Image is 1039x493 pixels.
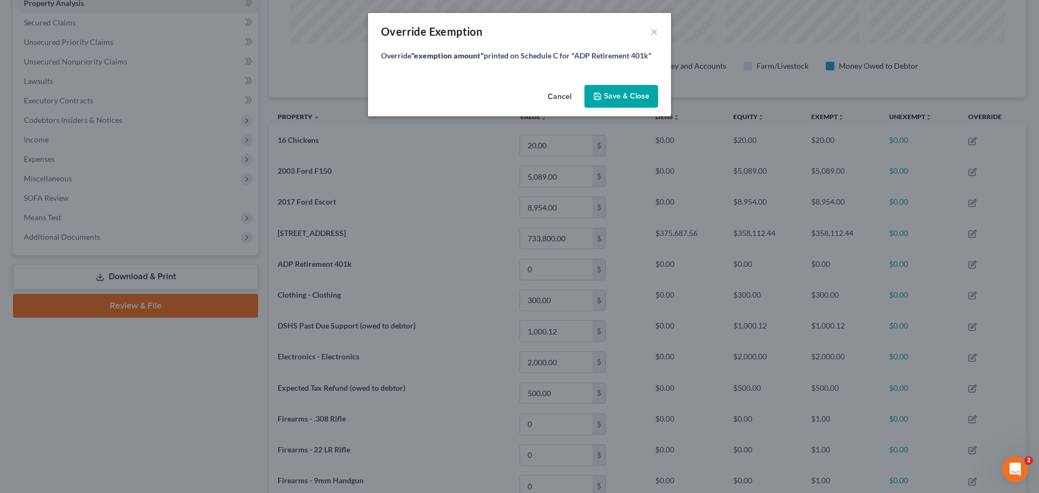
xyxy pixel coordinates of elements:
[381,50,652,61] label: Override printed on Schedule C for "ADP Retirement 401k"
[539,86,580,108] button: Cancel
[650,25,658,38] button: ×
[411,51,484,60] strong: "exemption amount"
[1002,456,1028,482] iframe: Intercom live chat
[1024,456,1033,465] span: 2
[604,91,649,101] span: Save & Close
[381,24,482,39] div: Override Exemption
[584,85,658,108] button: Save & Close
